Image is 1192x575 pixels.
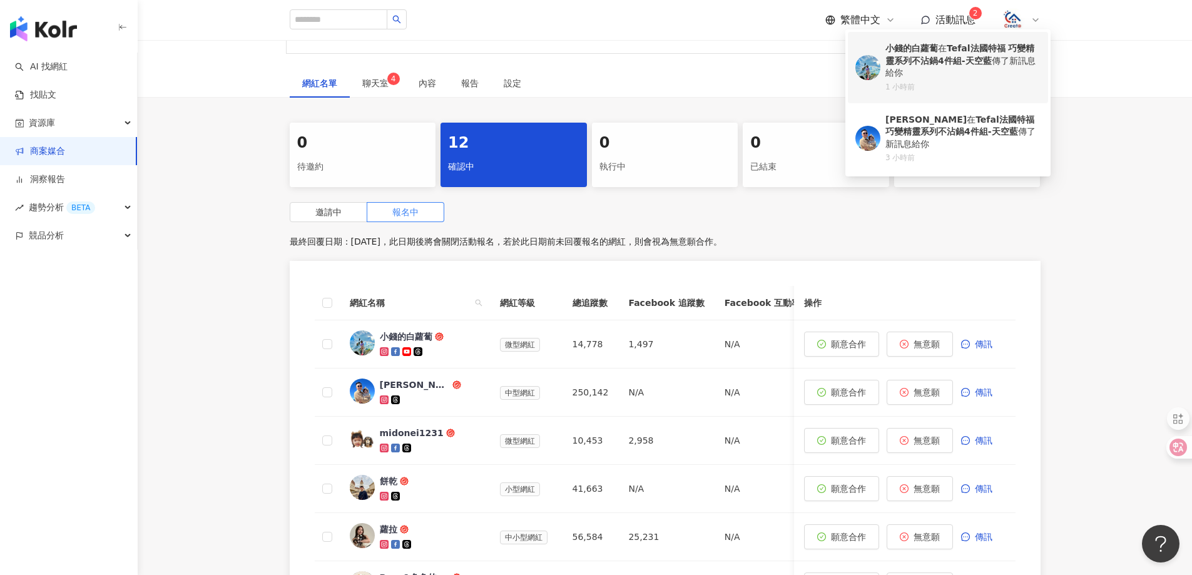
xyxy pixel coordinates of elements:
[975,339,992,349] span: 傳訊
[831,484,866,494] span: 願意合作
[960,476,1006,501] button: 傳訊
[500,482,540,496] span: 小型網紅
[563,320,619,369] td: 14,778
[960,380,1006,405] button: 傳訊
[419,76,436,90] div: 內容
[804,476,879,501] button: 願意合作
[887,332,953,357] button: 無意願
[715,369,810,417] td: N/A
[900,436,909,445] span: close-circle
[315,207,342,217] span: 邀請中
[975,484,992,494] span: 傳訊
[563,513,619,561] td: 56,584
[900,532,909,541] span: close-circle
[715,513,810,561] td: N/A
[960,428,1006,453] button: 傳訊
[472,293,485,312] span: search
[500,531,548,544] span: 中小型網紅
[975,387,992,397] span: 傳訊
[350,330,375,355] img: KOL Avatar
[350,427,375,452] img: KOL Avatar
[855,55,880,80] img: KOL Avatar
[15,173,65,186] a: 洞察報告
[885,43,1041,79] div: 在 傳了新訊息給你
[380,379,450,391] div: [PERSON_NAME]
[29,221,64,250] span: 競品分析
[885,114,1041,151] div: 在 傳了新訊息給你
[900,484,909,493] span: close-circle
[750,156,882,178] div: 已結束
[490,286,563,320] th: 網紅等級
[387,73,400,85] sup: 4
[961,388,970,397] span: message
[750,133,882,154] div: 0
[297,156,429,178] div: 待邀約
[840,13,880,27] span: 繁體中文
[15,203,24,212] span: rise
[350,296,470,310] span: 網紅名稱
[380,523,397,536] div: 蘿拉
[362,79,394,88] span: 聊天室
[380,475,397,487] div: 餅乾
[599,133,731,154] div: 0
[290,232,1041,251] p: 最終回覆日期：[DATE]，此日期後將會關閉活動報名，若於此日期前未回覆報名的網紅，則會視為無意願合作。
[817,532,826,541] span: check-circle
[618,320,714,369] td: 1,497
[1142,525,1179,562] iframe: Help Scout Beacon - Open
[914,484,940,494] span: 無意願
[855,126,880,151] img: KOL Avatar
[794,286,1016,320] th: 操作
[817,340,826,349] span: check-circle
[804,428,879,453] button: 願意合作
[15,61,68,73] a: searchAI 找網紅
[961,484,970,493] span: message
[817,436,826,445] span: check-circle
[392,15,401,24] span: search
[885,114,967,125] b: [PERSON_NAME]
[831,339,866,349] span: 願意合作
[29,193,95,221] span: 趨勢分析
[392,207,419,217] span: 報名中
[380,330,432,343] div: 小錢的白蘿蔔
[887,380,953,405] button: 無意願
[960,524,1006,549] button: 傳訊
[563,286,619,320] th: 總追蹤數
[804,524,879,549] button: 願意合作
[887,476,953,501] button: 無意願
[500,434,540,448] span: 微型網紅
[500,338,540,352] span: 微型網紅
[15,145,65,158] a: 商案媒合
[831,532,866,542] span: 願意合作
[831,387,866,397] span: 願意合作
[448,156,579,178] div: 確認中
[350,379,375,404] img: KOL Avatar
[887,428,953,453] button: 無意願
[885,153,1041,163] div: 3 小時前
[885,82,1041,93] div: 1 小時前
[302,76,337,90] div: 網紅名單
[961,340,970,349] span: message
[900,388,909,397] span: close-circle
[914,435,940,445] span: 無意願
[618,417,714,465] td: 2,958
[935,14,976,26] span: 活動訊息
[887,524,953,549] button: 無意願
[975,532,992,542] span: 傳訊
[350,475,375,500] img: KOL Avatar
[29,109,55,137] span: 資源庫
[563,417,619,465] td: 10,453
[831,435,866,445] span: 願意合作
[10,16,77,41] img: logo
[960,332,1006,357] button: 傳訊
[804,380,879,405] button: 願意合作
[563,465,619,513] td: 41,663
[66,201,95,214] div: BETA
[900,340,909,349] span: close-circle
[350,523,375,548] img: KOL Avatar
[448,133,579,154] div: 12
[817,388,826,397] span: check-circle
[715,417,810,465] td: N/A
[1001,8,1025,32] img: logo.png
[975,435,992,445] span: 傳訊
[380,427,444,439] div: midonei1231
